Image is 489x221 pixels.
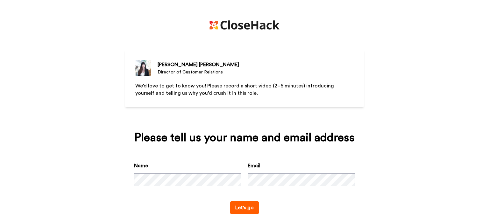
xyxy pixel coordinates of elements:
label: Email [248,162,260,169]
img: Director of Customer Relations [135,60,151,76]
span: We’d love to get to know you! Please record a short video (2–5 minutes) introducing yourself and ... [135,83,335,96]
button: Let's go [230,201,259,214]
div: Please tell us your name and email address [134,131,355,144]
div: Director of Customer Relations [158,69,239,75]
img: https://cdn.bonjoro.com/media/8ef20797-8052-423f-a066-3a70dff60c56/6f41e73b-fbe8-40a5-8aec-628176... [209,20,280,30]
label: Name [134,162,148,169]
div: [PERSON_NAME] [PERSON_NAME] [158,61,239,68]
